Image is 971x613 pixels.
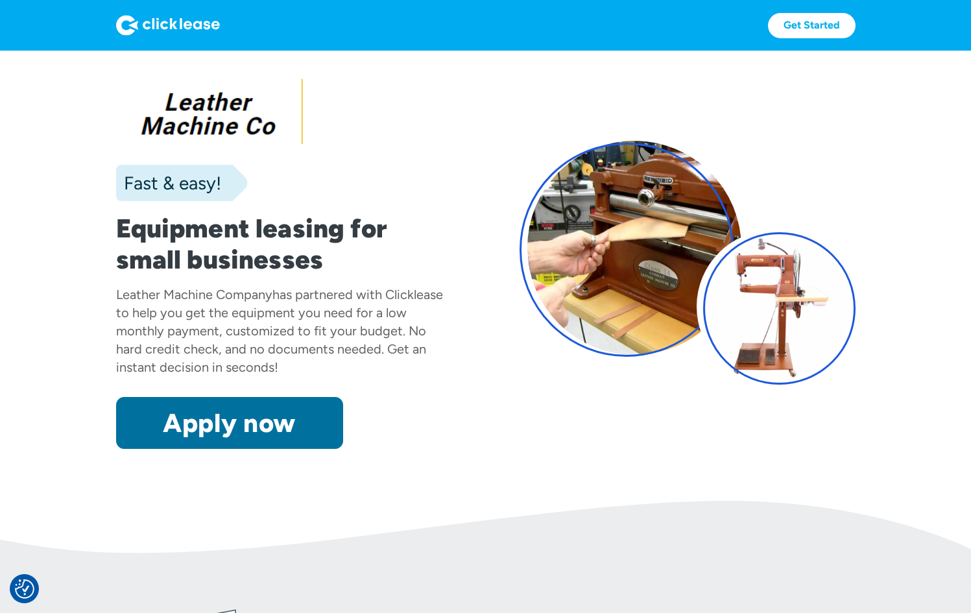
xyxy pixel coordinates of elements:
[768,13,856,38] a: Get Started
[116,213,452,275] h1: Equipment leasing for small businesses
[116,15,220,36] img: Logo
[116,287,272,302] div: Leather Machine Company
[15,579,34,599] button: Consent Preferences
[15,579,34,599] img: Revisit consent button
[116,170,221,196] div: Fast & easy!
[116,397,343,449] a: Apply now
[116,287,443,375] div: has partnered with Clicklease to help you get the equipment you need for a low monthly payment, c...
